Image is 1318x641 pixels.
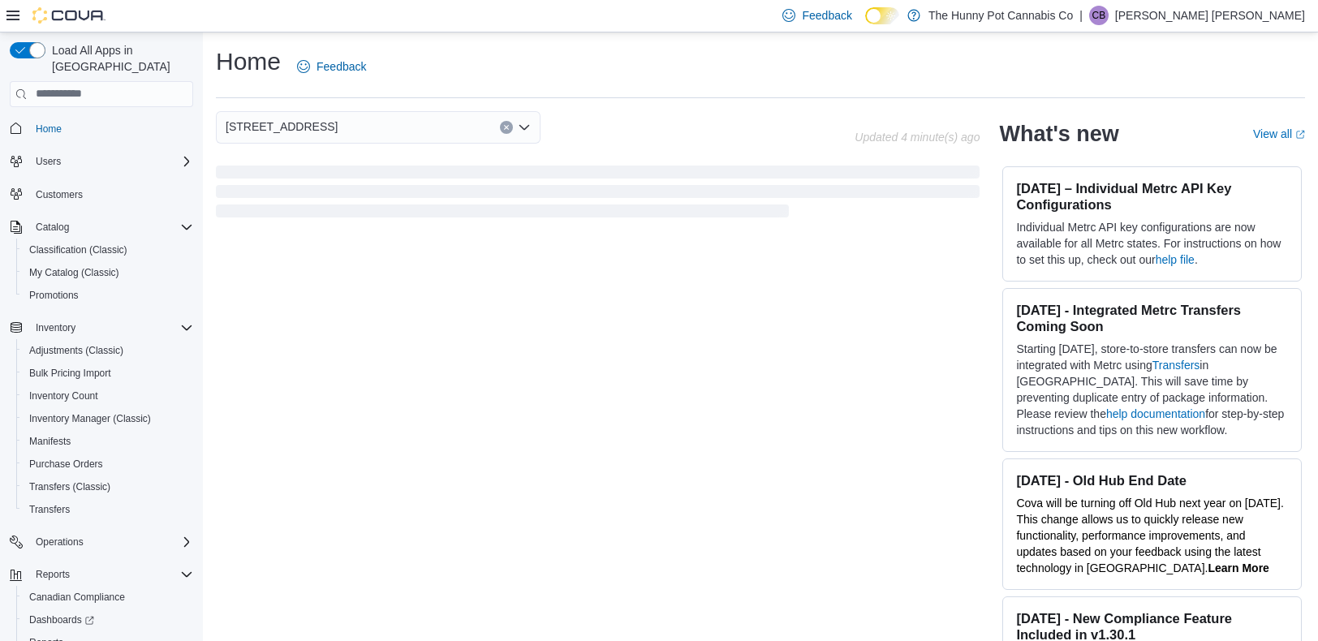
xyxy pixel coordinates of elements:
[16,284,200,307] button: Promotions
[16,261,200,284] button: My Catalog (Classic)
[29,458,103,471] span: Purchase Orders
[1208,561,1268,574] a: Learn More
[3,183,200,206] button: Customers
[16,339,200,362] button: Adjustments (Classic)
[29,503,70,516] span: Transfers
[23,263,126,282] a: My Catalog (Classic)
[1016,180,1288,213] h3: [DATE] – Individual Metrc API Key Configurations
[23,409,157,428] a: Inventory Manager (Classic)
[29,266,119,279] span: My Catalog (Classic)
[29,565,76,584] button: Reports
[36,568,70,581] span: Reports
[1106,407,1205,420] a: help documentation
[23,587,131,607] a: Canadian Compliance
[216,45,281,78] h1: Home
[3,117,200,140] button: Home
[23,263,193,282] span: My Catalog (Classic)
[29,367,111,380] span: Bulk Pricing Import
[23,432,193,451] span: Manifests
[23,341,130,360] a: Adjustments (Classic)
[23,386,193,406] span: Inventory Count
[226,117,338,136] span: [STREET_ADDRESS]
[1016,497,1283,574] span: Cova will be turning off Old Hub next year on [DATE]. This change allows us to quickly release ne...
[317,58,366,75] span: Feedback
[3,150,200,173] button: Users
[29,152,193,171] span: Users
[29,118,193,139] span: Home
[16,430,200,453] button: Manifests
[291,50,373,83] a: Feedback
[29,243,127,256] span: Classification (Classic)
[23,240,193,260] span: Classification (Classic)
[29,217,193,237] span: Catalog
[23,477,193,497] span: Transfers (Classic)
[29,532,193,552] span: Operations
[29,289,79,302] span: Promotions
[855,131,980,144] p: Updated 4 minute(s) ago
[29,480,110,493] span: Transfers (Classic)
[865,7,899,24] input: Dark Mode
[1016,341,1288,438] p: Starting [DATE], store-to-store transfers can now be integrated with Metrc using in [GEOGRAPHIC_D...
[1295,130,1305,140] svg: External link
[29,185,89,204] a: Customers
[23,610,101,630] a: Dashboards
[16,385,200,407] button: Inventory Count
[16,453,200,475] button: Purchase Orders
[16,362,200,385] button: Bulk Pricing Import
[802,7,851,24] span: Feedback
[23,386,105,406] a: Inventory Count
[36,536,84,549] span: Operations
[1152,359,1200,372] a: Transfers
[23,364,118,383] a: Bulk Pricing Import
[23,610,193,630] span: Dashboards
[32,7,106,24] img: Cova
[1016,302,1288,334] h3: [DATE] - Integrated Metrc Transfers Coming Soon
[865,24,866,25] span: Dark Mode
[16,239,200,261] button: Classification (Classic)
[29,152,67,171] button: Users
[29,389,98,402] span: Inventory Count
[29,591,125,604] span: Canadian Compliance
[23,500,76,519] a: Transfers
[1092,6,1105,25] span: CB
[216,169,980,221] span: Loading
[1115,6,1305,25] p: [PERSON_NAME] [PERSON_NAME]
[16,407,200,430] button: Inventory Manager (Classic)
[3,531,200,553] button: Operations
[1253,127,1305,140] a: View allExternal link
[36,321,75,334] span: Inventory
[23,341,193,360] span: Adjustments (Classic)
[16,498,200,521] button: Transfers
[23,477,117,497] a: Transfers (Classic)
[36,155,61,168] span: Users
[29,613,94,626] span: Dashboards
[29,217,75,237] button: Catalog
[3,216,200,239] button: Catalog
[36,188,83,201] span: Customers
[518,121,531,134] button: Open list of options
[23,364,193,383] span: Bulk Pricing Import
[29,318,193,338] span: Inventory
[29,119,68,139] a: Home
[29,532,90,552] button: Operations
[23,454,193,474] span: Purchase Orders
[928,6,1073,25] p: The Hunny Pot Cannabis Co
[29,435,71,448] span: Manifests
[16,586,200,609] button: Canadian Compliance
[23,454,110,474] a: Purchase Orders
[29,318,82,338] button: Inventory
[1089,6,1109,25] div: Cameron Brown
[23,240,134,260] a: Classification (Classic)
[23,432,77,451] a: Manifests
[23,587,193,607] span: Canadian Compliance
[23,500,193,519] span: Transfers
[3,563,200,586] button: Reports
[999,121,1118,147] h2: What's new
[36,123,62,136] span: Home
[23,409,193,428] span: Inventory Manager (Classic)
[45,42,193,75] span: Load All Apps in [GEOGRAPHIC_DATA]
[500,121,513,134] button: Clear input
[1016,219,1288,268] p: Individual Metrc API key configurations are now available for all Metrc states. For instructions ...
[23,286,193,305] span: Promotions
[29,412,151,425] span: Inventory Manager (Classic)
